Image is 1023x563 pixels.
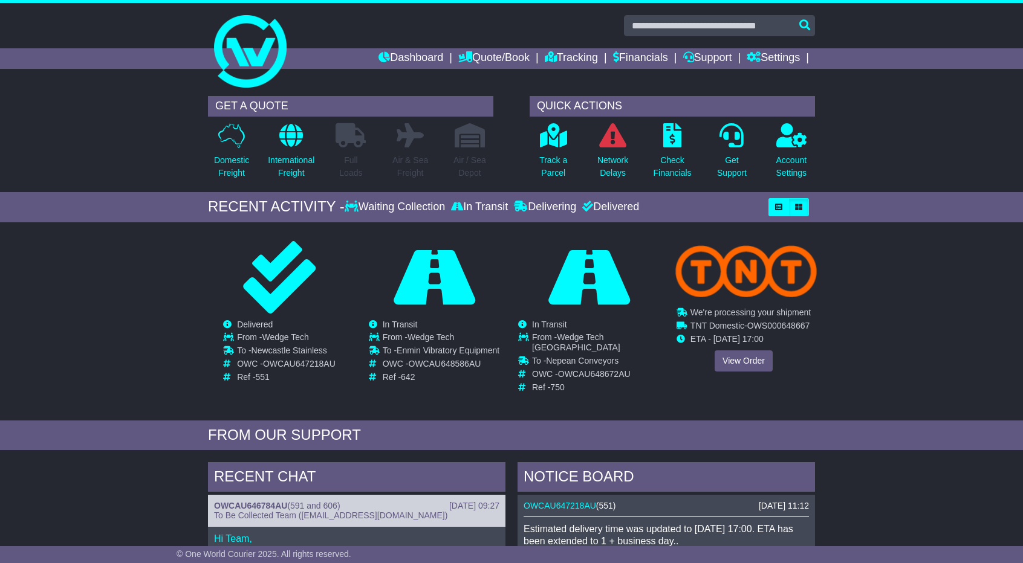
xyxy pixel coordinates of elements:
div: FROM OUR SUPPORT [208,426,815,444]
p: Air & Sea Freight [392,154,428,179]
a: View Order [715,350,773,372]
div: RECENT ACTIVITY - [208,198,345,216]
a: OWCAU647218AU [524,501,596,510]
span: 750 [550,382,564,392]
td: OWC - [383,359,500,372]
span: Wedge Tech [408,332,454,342]
p: Account Settings [776,154,807,179]
td: To - [532,356,660,369]
p: Track a Parcel [539,154,567,179]
span: OWCAU647218AU [263,359,336,368]
span: 551 [599,501,613,510]
span: ETA - [DATE] 17:00 [690,333,764,343]
a: Tracking [545,48,598,69]
p: Check Financials [654,154,692,179]
a: NetworkDelays [597,123,629,186]
span: Nepean Conveyors [546,356,619,365]
div: ( ) [524,501,809,511]
span: © One World Courier 2025. All rights reserved. [177,549,351,559]
span: 551 [256,372,270,382]
td: From - [383,332,500,346]
span: Wedge Tech [262,332,308,342]
div: Estimated delivery time was updated to [DATE] 17:00. ETA has been extended to 1 + business day.. [524,523,809,546]
div: Delivering [511,201,579,214]
a: InternationalFreight [267,123,315,186]
div: Waiting Collection [345,201,448,214]
a: Support [683,48,732,69]
a: Settings [747,48,800,69]
td: - [690,320,811,333]
span: Delivered [237,320,273,329]
td: From - [237,332,336,346]
div: In Transit [448,201,511,214]
td: Ref - [532,382,660,393]
span: OWCAU648672AU [558,369,631,379]
span: 642 [401,372,415,382]
span: We're processing your shipment [690,307,811,317]
td: To - [237,346,336,359]
p: Air / Sea Depot [453,154,486,179]
a: GetSupport [716,123,747,186]
td: To - [383,346,500,359]
td: OWC - [237,359,336,372]
p: Network Delays [597,154,628,179]
span: Wedge Tech [GEOGRAPHIC_DATA] [532,332,620,352]
div: [DATE] 09:27 [449,501,499,511]
td: Ref - [237,372,336,382]
a: CheckFinancials [653,123,692,186]
span: In Transit [383,320,418,329]
a: Dashboard [378,48,443,69]
span: TNT Domestic [690,320,744,330]
div: RECENT CHAT [208,462,505,495]
div: [DATE] 11:12 [759,501,809,511]
a: AccountSettings [776,123,808,186]
div: ( ) [214,501,499,511]
span: Newcastle Stainless [252,346,327,355]
div: Delivered [579,201,639,214]
span: In Transit [532,320,567,329]
td: Ref - [383,372,500,382]
p: Get Support [717,154,747,179]
td: OWC - [532,369,660,382]
span: 591 and 606 [290,501,337,510]
a: DomesticFreight [213,123,250,186]
a: Track aParcel [539,123,568,186]
a: Financials [613,48,668,69]
img: TNT_Domestic.png [675,245,817,297]
a: OWCAU646784AU [214,501,287,510]
span: To Be Collected Team ([EMAIL_ADDRESS][DOMAIN_NAME]) [214,510,447,520]
span: OWS000648667 [747,320,810,330]
span: OWCAU648586AU [409,359,481,368]
div: NOTICE BOARD [518,462,815,495]
div: GET A QUOTE [208,96,493,117]
div: QUICK ACTIONS [530,96,815,117]
span: Enmin Vibratory Equipment [397,346,499,355]
p: Domestic Freight [214,154,249,179]
p: Full Loads [336,154,366,179]
td: From - [532,332,660,356]
a: Quote/Book [458,48,530,69]
p: International Freight [268,154,314,179]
